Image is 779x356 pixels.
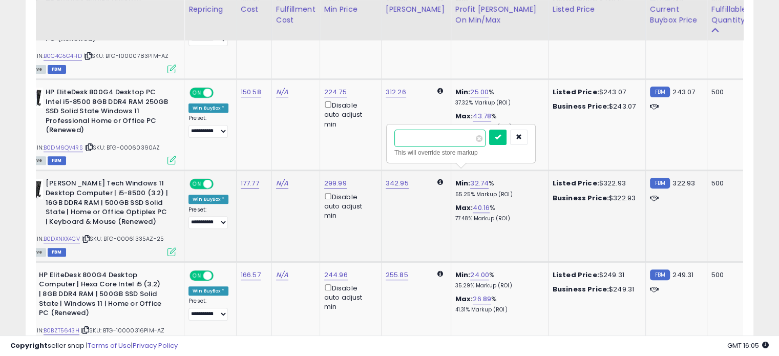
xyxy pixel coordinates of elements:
div: Preset: [188,115,228,138]
p: 41.31% Markup (ROI) [455,306,540,313]
div: $249.31 [553,285,638,294]
a: 26.89 [473,294,491,304]
span: OFF [212,89,228,97]
span: | SKU: BTG-10000783PIM-AZ [83,52,169,60]
p: 55.25% Markup (ROI) [455,191,540,198]
span: FBM [48,65,66,74]
div: Min Price [324,4,377,15]
span: 243.07 [672,87,695,97]
a: 24.00 [470,270,489,280]
div: Listed Price [553,4,641,15]
div: % [455,112,540,131]
span: ON [191,271,203,280]
b: Max: [455,203,473,213]
div: This will override store markup [394,148,528,158]
a: 150.58 [241,87,261,97]
div: Disable auto adjust min [324,191,373,221]
div: $249.31 [553,270,638,280]
a: N/A [276,87,288,97]
a: 177.77 [241,178,259,189]
div: 500 [711,88,743,97]
b: Listed Price: [553,87,599,97]
a: Terms of Use [88,341,131,350]
b: Min: [455,178,471,188]
p: 37.32% Markup (ROI) [455,99,540,107]
div: % [455,295,540,313]
small: FBM [650,269,670,280]
div: Title [20,4,180,15]
div: % [455,88,540,107]
a: B0DM6QV4RS [44,143,83,152]
b: Listed Price: [553,178,599,188]
a: 312.26 [386,87,406,97]
div: Repricing [188,4,232,15]
a: 299.99 [324,178,347,189]
a: 244.96 [324,270,348,280]
b: Min: [455,87,471,97]
a: N/A [276,178,288,189]
b: HP EliteDesk 800G4 Desktop Computer | Hexa Core Intel i5 (3.2) | 8GB DDR4 RAM | 500GB SSD Solid S... [39,270,163,321]
div: $243.07 [553,88,638,97]
b: Business Price: [553,101,609,111]
a: 255.85 [386,270,408,280]
span: FBM [48,248,66,257]
span: ON [191,180,203,189]
b: Max: [455,111,473,121]
a: N/A [276,270,288,280]
b: Max: [455,294,473,304]
a: 43.78 [473,111,491,121]
div: Win BuyBox * [188,103,228,113]
div: % [455,270,540,289]
p: 90.78% Markup (ROI) [455,123,540,131]
div: 500 [711,270,743,280]
div: $243.07 [553,102,638,111]
div: 500 [711,179,743,188]
span: 2025-09-11 16:05 GMT [727,341,769,350]
a: 342.95 [386,178,409,189]
b: [PERSON_NAME] Tech Windows 11 Desktop Computer | i5-8500 (3.2) | 16GB DDR4 RAM | 500GB SSD Solid ... [46,179,170,229]
a: B0C4G5G4HD [44,52,82,60]
span: ON [191,89,203,97]
a: 25.00 [470,87,489,97]
a: 224.75 [324,87,347,97]
div: Current Buybox Price [650,4,703,26]
div: [PERSON_NAME] [386,4,447,15]
span: | SKU: BTG-00061335AZ-25 [81,235,164,243]
a: 32.74 [470,178,489,189]
div: seller snap | | [10,341,178,351]
strong: Copyright [10,341,48,350]
a: 40.16 [473,203,490,213]
span: FBM [48,156,66,165]
div: Win BuyBox * [188,286,228,296]
span: OFF [212,180,228,189]
b: Business Price: [553,284,609,294]
div: Disable auto adjust min [324,282,373,312]
b: HP EliteDesk 800G4 Desktop PC Intel i5-8500 8GB DDR4 RAM 250GB SSD Solid State Windows 11 Profess... [46,88,170,138]
a: 166.57 [241,270,261,280]
div: Fulfillable Quantity [711,4,747,26]
span: OFF [212,271,228,280]
span: 322.93 [672,178,695,188]
div: Fulfillment Cost [276,4,315,26]
div: Win BuyBox * [188,195,228,204]
b: Listed Price: [553,270,599,280]
a: B0DXNXX4CV [44,235,80,243]
div: Cost [241,4,267,15]
small: FBM [650,178,670,189]
p: 77.48% Markup (ROI) [455,215,540,222]
div: % [455,203,540,222]
div: $322.93 [553,179,638,188]
span: 249.31 [672,270,693,280]
div: $322.93 [553,194,638,203]
div: Disable auto adjust min [324,99,373,129]
small: FBM [650,87,670,97]
div: Preset: [188,206,228,229]
b: Business Price: [553,193,609,203]
div: % [455,179,540,198]
p: 35.29% Markup (ROI) [455,282,540,289]
a: Privacy Policy [133,341,178,350]
div: Preset: [188,298,228,321]
b: Min: [455,270,471,280]
span: | SKU: BTG-00060390AZ [85,143,160,152]
div: Profit [PERSON_NAME] on Min/Max [455,4,544,26]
